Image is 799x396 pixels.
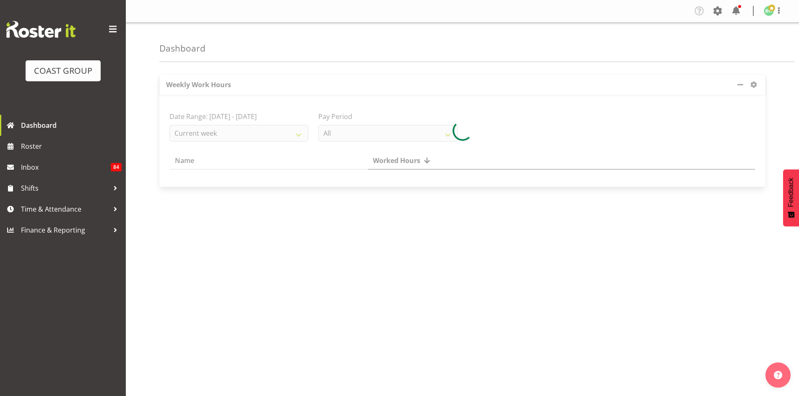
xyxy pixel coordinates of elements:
span: Feedback [787,178,795,207]
img: bryan-humprhries1167.jpg [764,6,774,16]
h4: Dashboard [159,44,206,53]
span: Finance & Reporting [21,224,109,236]
span: Roster [21,140,122,153]
img: help-xxl-2.png [774,371,782,379]
button: Feedback - Show survey [783,169,799,226]
span: Shifts [21,182,109,194]
img: Rosterit website logo [6,21,75,38]
span: Time & Attendance [21,203,109,215]
span: 84 [111,163,122,171]
span: Inbox [21,161,111,173]
span: Dashboard [21,119,122,132]
div: COAST GROUP [34,65,92,77]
